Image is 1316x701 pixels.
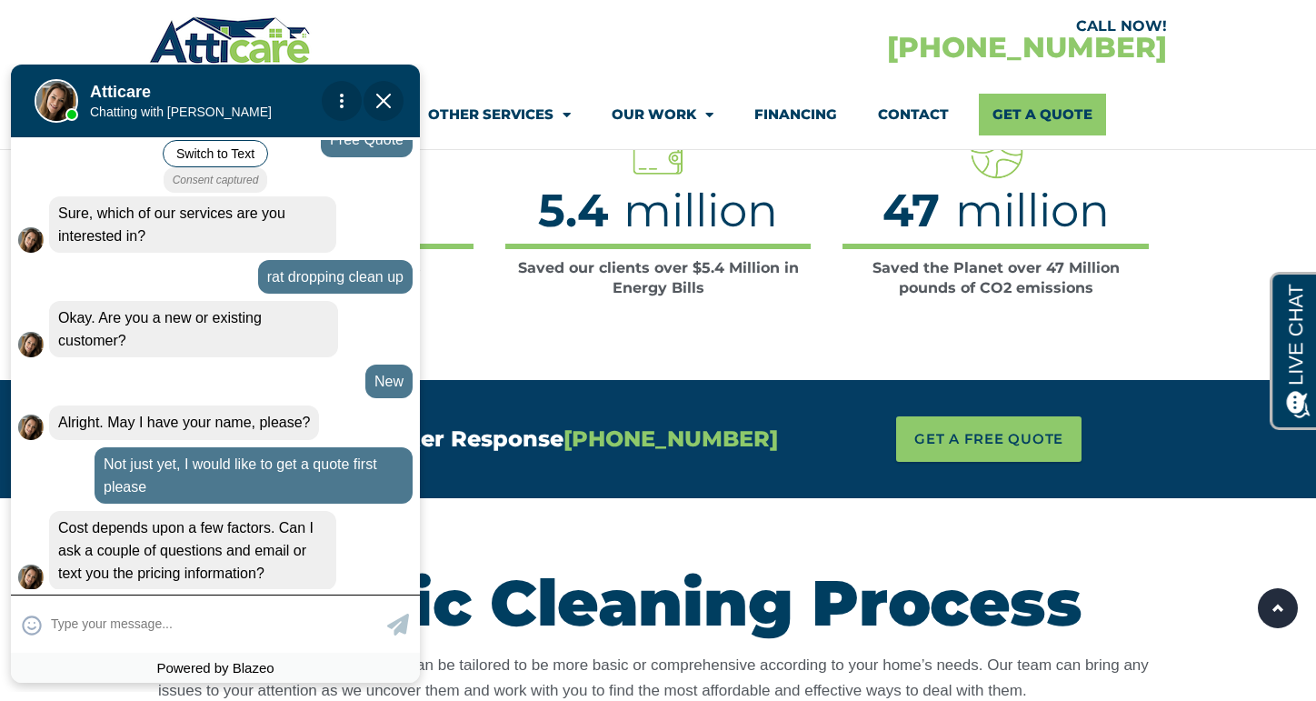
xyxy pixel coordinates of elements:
[49,342,319,376] div: Alright. May I have your name, please?
[258,196,413,230] div: rat dropping clean up
[979,94,1106,135] a: Get A Quote
[158,428,802,450] h4: Call Us Now For A Faster Response
[45,15,146,37] span: Opens a chat window
[82,64,336,136] div: Atticare
[538,183,608,238] span: 5.4
[164,104,268,129] div: Consent captured
[18,164,44,189] img: Live Agent
[896,416,1082,462] a: GET A FREE QUOTE
[914,426,1063,453] span: GET A FREE QUOTE
[376,30,391,45] img: Close Chat
[18,351,44,376] img: Live Agent
[882,183,940,238] span: 47
[158,571,1158,635] h2: The Attic Cleaning Process
[428,94,571,135] a: Other Services
[49,447,336,526] div: Cost depends upon a few factors. Can I ask a couple of questions and email or text you the pricin...
[365,301,413,335] div: New
[163,76,268,104] button: Switch to Text
[11,589,420,619] div: Powered by Blazeo
[322,17,362,57] div: Action Menu
[612,94,713,135] a: Our Work
[321,59,413,93] div: Free Quote
[658,19,1167,34] div: CALL NOW!
[51,543,383,578] textarea: Type your response and press Return or Send
[90,19,314,38] h1: Atticare
[163,94,1153,135] nav: Menu
[878,94,949,135] a: Contact
[955,183,1110,238] span: million
[754,94,837,135] a: Financing
[623,183,778,238] span: million
[842,258,1149,299] div: Saved the Planet over 47 Million pounds of CO2 emissions
[505,258,812,299] div: Saved our clients over $5.4 Million in Energy Bills
[22,552,42,572] span: Select Emoticon
[49,133,336,189] div: Sure, which of our services are you interested in?
[18,268,44,294] img: Live Agent
[58,246,262,285] span: Okay. Are you a new or existing customer?
[18,501,44,526] img: Live Agent
[364,17,404,57] span: Close Chat
[35,15,78,59] img: Live Agent
[95,384,413,440] div: Not just yet, I would like to get a quote first please
[90,19,314,55] div: Move
[90,41,314,55] p: Chatting with [PERSON_NAME]
[563,426,778,452] span: [PHONE_NUMBER]
[11,531,420,589] div: Type your response and press Return or Send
